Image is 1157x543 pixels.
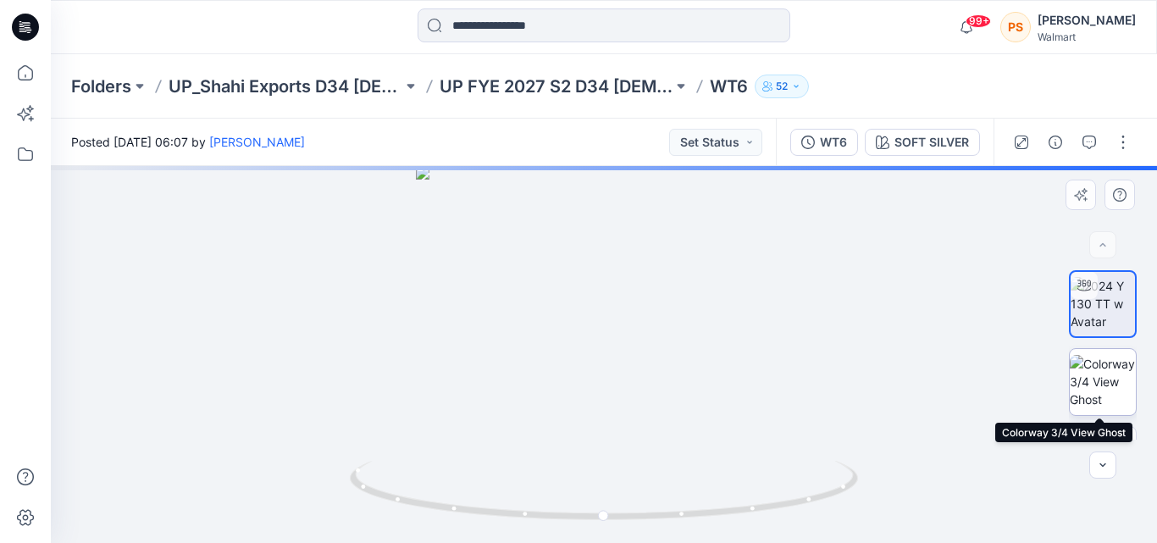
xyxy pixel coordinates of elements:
[894,133,969,152] div: SOFT SILVER
[865,129,980,156] button: SOFT SILVER
[755,75,809,98] button: 52
[169,75,402,98] a: UP_Shahi Exports D34 [DEMOGRAPHIC_DATA] Tops
[1038,10,1136,30] div: [PERSON_NAME]
[440,75,673,98] a: UP FYE 2027 S2 D34 [DEMOGRAPHIC_DATA] Woven Tops
[209,135,305,149] a: [PERSON_NAME]
[71,75,131,98] a: Folders
[776,77,788,96] p: 52
[710,75,748,98] p: WT6
[966,14,991,28] span: 99+
[790,129,858,156] button: WT6
[1000,12,1031,42] div: PS
[1070,355,1136,408] img: Colorway 3/4 View Ghost
[1042,129,1069,156] button: Details
[1038,30,1136,43] div: Walmart
[820,133,847,152] div: WT6
[1071,277,1135,330] img: 2024 Y 130 TT w Avatar
[71,133,305,151] span: Posted [DATE] 06:07 by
